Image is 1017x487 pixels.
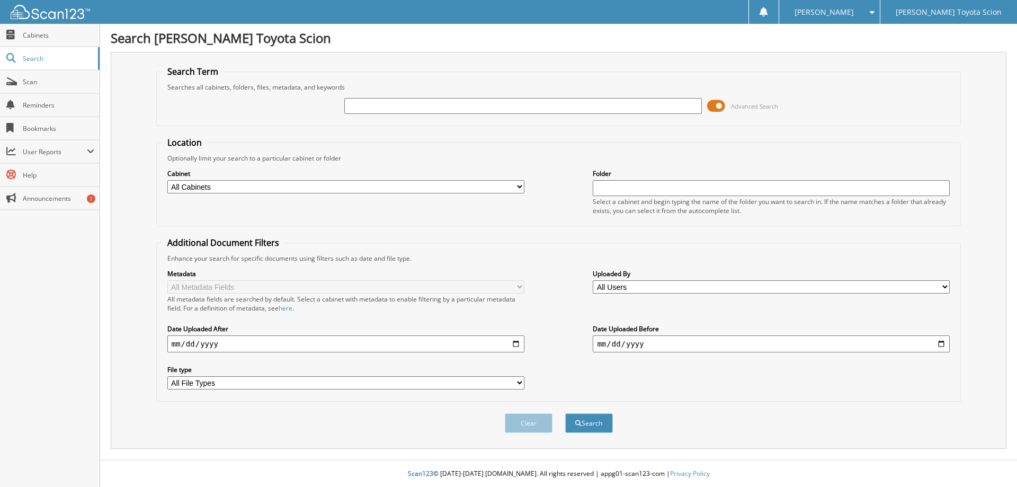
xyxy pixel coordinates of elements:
[100,461,1017,487] div: © [DATE]-[DATE] [DOMAIN_NAME]. All rights reserved | appg01-scan123-com |
[162,254,956,263] div: Enhance your search for specific documents using filters such as date and file type.
[87,194,95,203] div: 1
[795,9,854,15] span: [PERSON_NAME]
[167,295,524,313] div: All metadata fields are searched by default. Select a cabinet with metadata to enable filtering b...
[23,77,94,86] span: Scan
[408,469,433,478] span: Scan123
[167,169,524,178] label: Cabinet
[162,154,956,163] div: Optionally limit your search to a particular cabinet or folder
[670,469,710,478] a: Privacy Policy
[593,335,950,352] input: end
[111,29,1006,47] h1: Search [PERSON_NAME] Toyota Scion
[23,101,94,110] span: Reminders
[565,413,613,433] button: Search
[23,147,87,156] span: User Reports
[964,436,1017,487] iframe: Chat Widget
[593,197,950,215] div: Select a cabinet and begin typing the name of the folder you want to search in. If the name match...
[23,31,94,40] span: Cabinets
[162,83,956,92] div: Searches all cabinets, folders, files, metadata, and keywords
[167,335,524,352] input: start
[167,324,524,333] label: Date Uploaded After
[23,194,94,203] span: Announcements
[11,5,90,19] img: scan123-logo-white.svg
[731,102,778,110] span: Advanced Search
[162,137,207,148] legend: Location
[593,269,950,278] label: Uploaded By
[593,324,950,333] label: Date Uploaded Before
[23,171,94,180] span: Help
[23,124,94,133] span: Bookmarks
[167,269,524,278] label: Metadata
[279,304,292,313] a: here
[23,54,93,63] span: Search
[593,169,950,178] label: Folder
[896,9,1002,15] span: [PERSON_NAME] Toyota Scion
[162,66,224,77] legend: Search Term
[505,413,552,433] button: Clear
[167,365,524,374] label: File type
[162,237,284,249] legend: Additional Document Filters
